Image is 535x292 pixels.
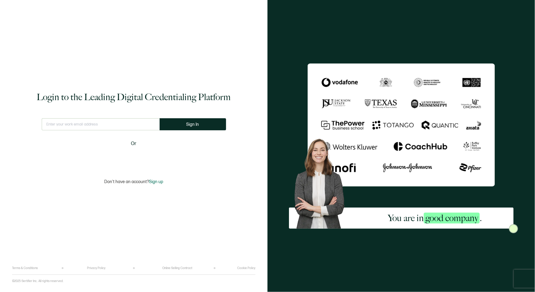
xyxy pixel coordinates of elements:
[308,63,495,186] img: Sertifier Login - You are in <span class="strong-h">good company</span>.
[37,91,231,103] h1: Login to the Leading Digital Credentialing Platform
[186,122,199,127] span: Sign In
[12,279,63,283] p: ©2025 Sertifier Inc.. All rights reserved.
[104,179,163,184] p: Don't have an account?
[87,266,105,270] a: Privacy Policy
[388,212,482,224] h2: You are in .
[42,118,160,130] input: Enter your work email address
[509,224,518,233] img: Sertifier Login
[131,140,137,148] span: Or
[160,118,226,130] button: Sign In
[162,266,192,270] a: Online Selling Contract
[96,151,172,165] iframe: Sign in with Google Button
[424,213,480,224] span: good company
[237,266,255,270] a: Cookie Policy
[12,266,38,270] a: Terms & Conditions
[289,134,356,229] img: Sertifier Login - You are in <span class="strong-h">good company</span>. Hero
[149,179,163,184] span: Sign up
